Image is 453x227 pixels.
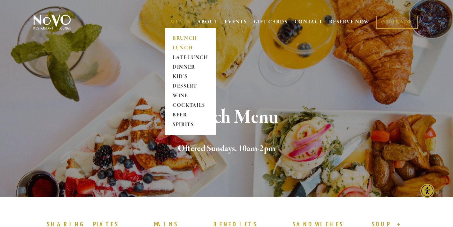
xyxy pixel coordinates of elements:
a: DESSERT [170,82,210,91]
a: KID'S [170,72,210,82]
a: WINE [170,91,210,101]
a: DINNER [170,63,210,72]
a: BRUNCH [170,34,210,43]
a: RESERVE NOW [329,16,370,28]
a: ABOUT [197,19,218,25]
a: CONTACT [295,16,323,28]
h1: Brunch Menu [44,107,409,128]
img: Novo Restaurant &amp; Lounge [32,14,72,30]
a: SPIRITS [170,120,210,130]
a: ORDER NOW [376,16,418,29]
h2: Offered Sundays, 10am-2pm [44,142,409,156]
a: MENUS [170,19,191,25]
div: Accessibility Menu [420,184,434,198]
a: BEER [170,111,210,120]
a: COCKTAILS [170,101,210,111]
a: EVENTS [225,19,247,25]
a: GIFT CARDS [254,16,288,28]
a: LATE LUNCH [170,53,210,63]
a: LUNCH [170,43,210,53]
